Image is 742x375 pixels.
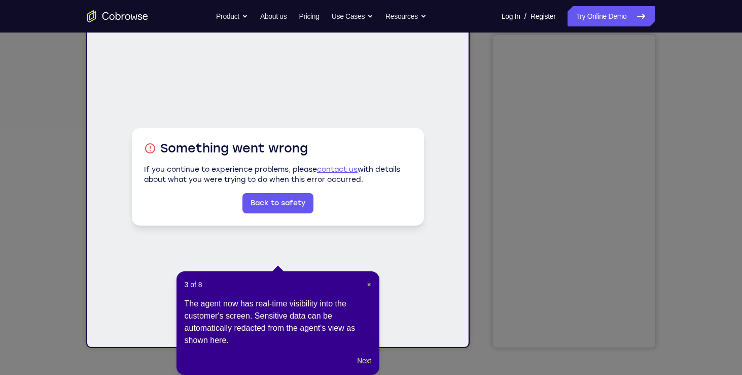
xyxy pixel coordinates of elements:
a: Pricing [299,6,319,26]
a: Log In [502,6,520,26]
button: Resources [385,6,427,26]
a: About us [260,6,287,26]
button: Use Cases [332,6,373,26]
button: Close Tour [367,279,371,290]
a: contact us [230,159,270,167]
a: Try Online Demo [568,6,655,26]
a: Go to the home page [87,10,148,22]
div: The agent now has real-time visibility into the customer's screen. Sensitive data can be automati... [185,298,371,347]
span: 3 of 8 [185,279,202,290]
iframe: Agent [87,7,469,347]
button: Product [216,6,248,26]
button: Next [357,355,371,367]
a: Back to safety [155,186,226,207]
span: × [367,280,371,289]
a: Register [531,6,555,26]
span: / [524,10,526,22]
